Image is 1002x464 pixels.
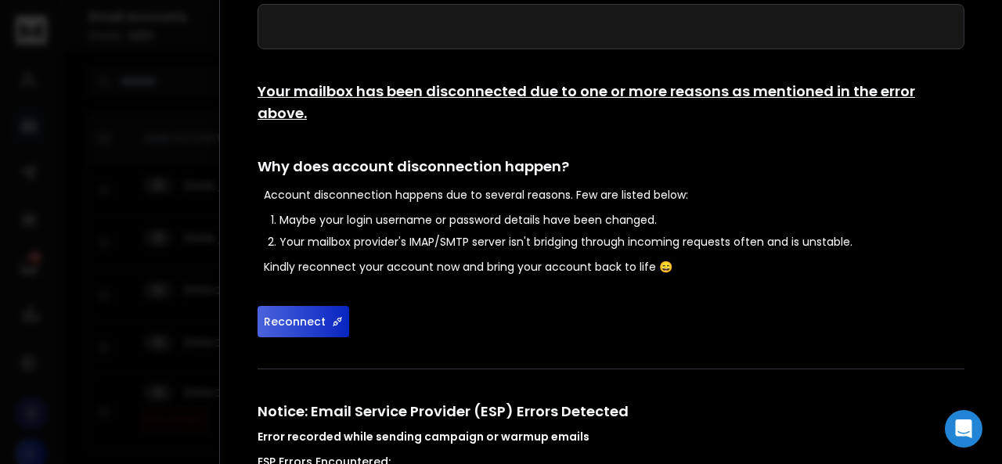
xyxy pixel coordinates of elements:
[279,234,964,250] li: Your mailbox provider's IMAP/SMTP server isn't bridging through incoming requests often and is un...
[264,187,964,203] p: Account disconnection happens due to several reasons. Few are listed below:
[258,156,964,178] h1: Why does account disconnection happen?
[279,212,964,228] li: Maybe your login username or password details have been changed.
[258,401,964,444] h1: Notice: Email Service Provider (ESP) Errors Detected
[258,306,349,337] button: Reconnect
[945,410,982,448] div: Open Intercom Messenger
[258,81,964,124] h1: Your mailbox has been disconnected due to one or more reasons as mentioned in the error above.
[258,429,964,444] h4: Error recorded while sending campaign or warmup emails
[264,259,964,275] p: Kindly reconnect your account now and bring your account back to life 😄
